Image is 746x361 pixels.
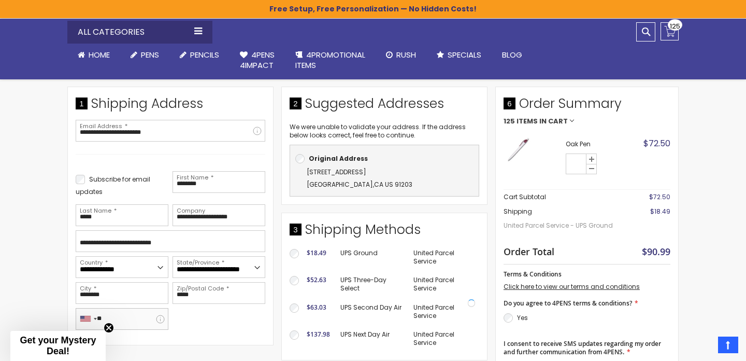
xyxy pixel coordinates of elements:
td: United Parcel Service [408,244,479,271]
strong: Order Total [504,244,554,258]
span: $52.63 [307,275,326,284]
span: [GEOGRAPHIC_DATA] [307,180,373,189]
div: Shipping Address [76,95,265,118]
span: 125 [670,21,680,31]
span: 4Pens 4impact [240,49,275,71]
p: We were unable to validate your address. If the address below looks correct, feel free to continue. [290,123,479,140]
span: $137.98 [307,330,330,339]
span: I consent to receive SMS updates regarding my order and further communication from 4PENS. [504,339,661,356]
span: $63.03 [307,303,326,312]
span: Items in Cart [517,118,568,125]
th: Cart Subtotal [504,190,625,205]
span: Rush [396,49,416,60]
span: Shipping [504,207,532,216]
div: United States: +1 [76,309,100,329]
span: 4PROMOTIONAL ITEMS [295,49,365,71]
span: Pens [141,49,159,60]
div: , [295,166,474,191]
span: Terms & Conditions [504,270,562,279]
span: $18.49 [307,248,326,257]
span: Do you agree to 4PENS terms & conditions? [504,299,632,308]
b: Original Address [309,154,368,163]
span: $90.99 [642,245,670,258]
a: 4Pens4impact [229,44,285,77]
a: Rush [376,44,426,66]
div: Get your Mystery Deal!Close teaser [10,331,106,361]
span: $72.50 [649,192,670,201]
td: United Parcel Service [408,325,479,352]
td: UPS Ground [335,244,408,271]
div: All Categories [67,21,212,44]
span: $18.49 [650,207,670,216]
span: United Parcel Service - UPS Ground [504,216,625,235]
a: 125 [661,22,679,40]
span: Subscribe for email updates [76,175,150,196]
td: United Parcel Service [408,271,479,298]
a: Specials [426,44,492,66]
span: 91203 [395,180,412,189]
span: $72.50 [643,137,670,149]
td: UPS Second Day Air [335,298,408,325]
span: CA [374,180,383,189]
td: UPS Three-Day Select [335,271,408,298]
a: Blog [492,44,533,66]
span: Order Summary [504,95,670,118]
span: US [385,180,393,189]
a: Top [718,337,738,353]
label: Yes [517,313,528,322]
span: Pencils [190,49,219,60]
span: [STREET_ADDRESS] [307,168,366,176]
span: Blog [502,49,522,60]
span: Home [89,49,110,60]
a: Pens [120,44,169,66]
button: Close teaser [104,323,114,333]
img: Oak Pen-Burgundy [504,135,532,164]
a: Click here to view our terms and conditions [504,282,640,291]
a: 4PROMOTIONALITEMS [285,44,376,77]
td: UPS Next Day Air [335,325,408,352]
strong: Oak Pen [566,140,621,148]
a: Home [67,44,120,66]
a: Pencils [169,44,229,66]
div: Shipping Methods [290,221,479,244]
div: Suggested Addresses [290,95,479,118]
span: 125 [504,118,515,125]
span: Get your Mystery Deal! [20,335,96,356]
span: Specials [448,49,481,60]
td: United Parcel Service [408,298,479,325]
